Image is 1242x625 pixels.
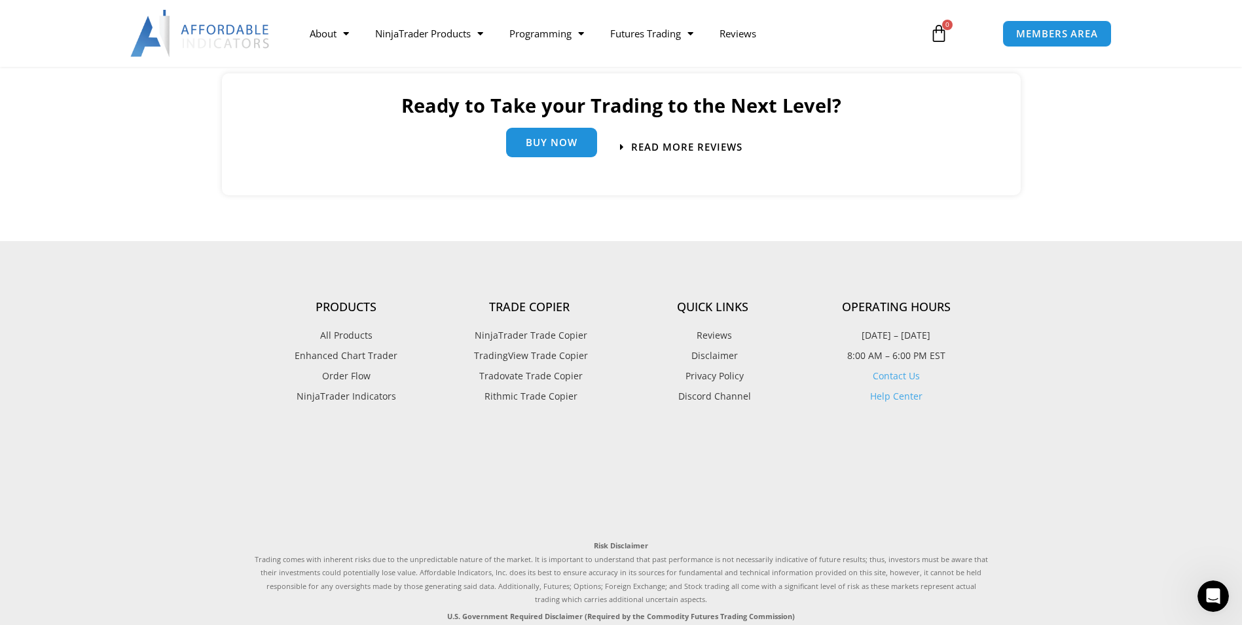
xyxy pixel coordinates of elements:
a: All Products [255,327,438,344]
p: [DATE] – [DATE] [805,327,988,344]
a: Discord Channel [621,388,805,405]
span: TradingView Trade Copier [471,347,588,364]
strong: Risk Disclaimer [594,540,648,550]
h4: Operating Hours [805,300,988,314]
span: Enhanced Chart Trader [295,347,397,364]
span: Buy Now [526,138,577,147]
a: Programming [496,18,597,48]
a: Contact Us [873,369,920,382]
p: Trading comes with inherent risks due to the unpredictable nature of the market. It is important ... [255,539,988,606]
a: TradingView Trade Copier [438,347,621,364]
a: Help Center [870,390,922,402]
span: NinjaTrader Indicators [297,388,396,405]
a: Disclaimer [621,347,805,364]
a: NinjaTrader Trade Copier [438,327,621,344]
nav: Menu [297,18,915,48]
h4: Quick Links [621,300,805,314]
span: Tradovate Trade Copier [476,368,583,385]
span: All Products [320,327,373,344]
a: Futures Trading [597,18,706,48]
iframe: Intercom live chat [1197,580,1229,612]
span: Rithmic Trade Copier [481,388,577,405]
a: NinjaTrader Products [362,18,496,48]
a: NinjaTrader Indicators [255,388,438,405]
img: LogoAI | Affordable Indicators – NinjaTrader [130,10,271,57]
iframe: Customer reviews powered by Trustpilot [255,434,988,526]
a: About [297,18,362,48]
span: MEMBERS AREA [1016,29,1098,39]
a: Reviews [706,18,769,48]
a: Reviews [621,327,805,344]
a: Privacy Policy [621,368,805,385]
a: Read more Reviews [620,142,742,152]
h4: Products [255,300,438,314]
a: Order Flow [255,368,438,385]
a: Rithmic Trade Copier [438,388,621,405]
span: 0 [942,20,953,30]
span: Disclaimer [688,347,738,364]
a: Enhanced Chart Trader [255,347,438,364]
span: Order Flow [322,368,371,385]
strong: U.S. Government Required Disclaimer (Required by the Commodity Futures Trading Commission) [447,611,795,621]
span: Discord Channel [675,388,751,405]
span: NinjaTrader Trade Copier [471,327,587,344]
a: 0 [910,14,968,52]
a: Buy Now [506,128,597,157]
p: 8:00 AM – 6:00 PM EST [805,347,988,364]
a: MEMBERS AREA [1002,20,1112,47]
span: Reviews [693,327,732,344]
a: Tradovate Trade Copier [438,368,621,385]
span: Privacy Policy [682,368,744,385]
h2: Ready to Take your Trading to the Next Level? [235,93,1008,118]
h4: Trade Copier [438,300,621,314]
span: Read more Reviews [631,142,742,152]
